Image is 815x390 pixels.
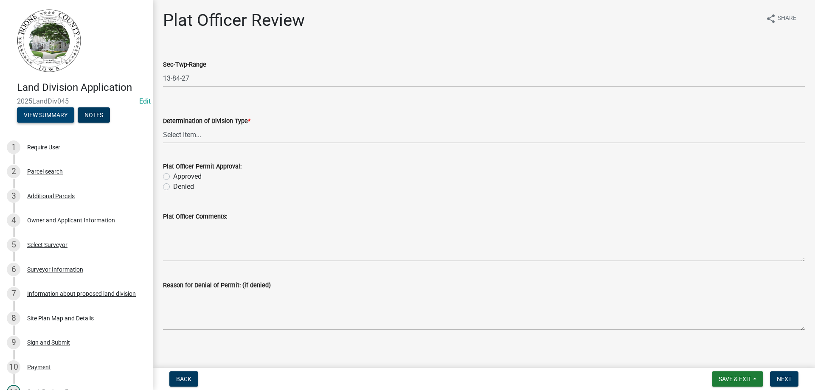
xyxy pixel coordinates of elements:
div: 7 [7,287,20,300]
label: Plat Officer Permit Approval: [163,164,242,170]
span: Save & Exit [719,376,751,382]
h1: Plat Officer Review [163,10,305,31]
div: 2 [7,165,20,178]
label: Sec-Twp-Range [163,62,206,68]
button: Notes [78,107,110,123]
button: View Summary [17,107,74,123]
div: 5 [7,238,20,252]
div: 6 [7,263,20,276]
label: Denied [173,182,194,192]
i: share [766,14,776,24]
div: Site Plan Map and Details [27,315,94,321]
div: 8 [7,311,20,325]
a: Edit [139,97,151,105]
div: Require User [27,144,60,150]
label: Reason for Denial of Permit: (if denied) [163,283,271,289]
div: 3 [7,189,20,203]
div: Select Surveyor [27,242,67,248]
span: Next [777,376,792,382]
label: Approved [173,171,202,182]
div: 1 [7,140,20,154]
span: 2025LandDiv045 [17,97,136,105]
wm-modal-confirm: Edit Application Number [139,97,151,105]
div: Parcel search [27,168,63,174]
div: 4 [7,213,20,227]
button: Next [770,371,798,387]
div: 9 [7,336,20,349]
div: Additional Parcels [27,193,75,199]
wm-modal-confirm: Notes [78,112,110,119]
wm-modal-confirm: Summary [17,112,74,119]
button: Save & Exit [712,371,763,387]
h4: Land Division Application [17,81,146,94]
label: Determination of Division Type [163,118,250,124]
div: 10 [7,360,20,374]
button: Back [169,371,198,387]
img: Boone County, Iowa [17,9,81,73]
div: Surveyor Information [27,267,83,272]
span: Share [778,14,796,24]
div: Owner and Applicant Information [27,217,115,223]
div: Information about proposed land division [27,291,136,297]
label: Plat Officer Comments: [163,214,227,220]
button: shareShare [759,10,803,27]
div: Sign and Submit [27,339,70,345]
div: Payment [27,364,51,370]
span: Back [176,376,191,382]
